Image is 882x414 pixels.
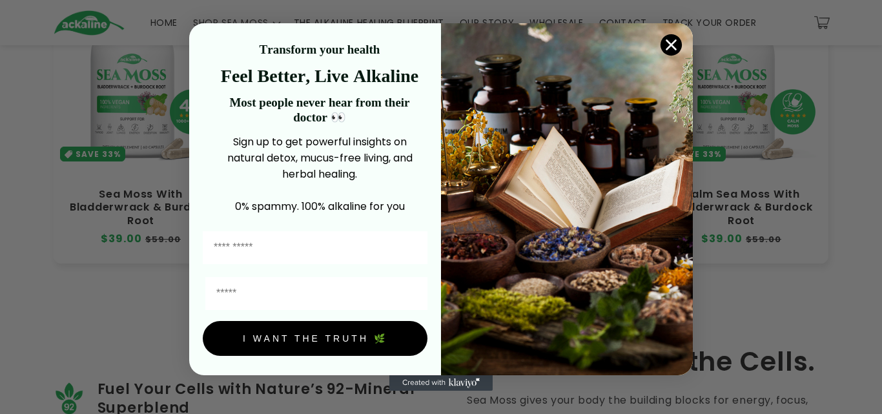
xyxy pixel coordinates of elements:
[229,96,409,124] strong: Most people never hear from their doctor 👀
[203,321,427,356] button: I WANT THE TRUTH 🌿
[260,43,380,56] strong: Transform your health
[221,66,418,86] strong: Feel Better, Live Alkaline
[389,375,493,391] a: Created with Klaviyo - opens in a new tab
[660,34,682,56] button: Close dialog
[205,277,427,310] input: Email
[441,23,693,375] img: 4a4a186a-b914-4224-87c7-990d8ecc9bca.jpeg
[212,134,427,182] p: Sign up to get powerful insights on natural detox, mucus-free living, and herbal healing.
[212,198,427,214] p: 0% spammy. 100% alkaline for you
[203,231,427,264] input: First Name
